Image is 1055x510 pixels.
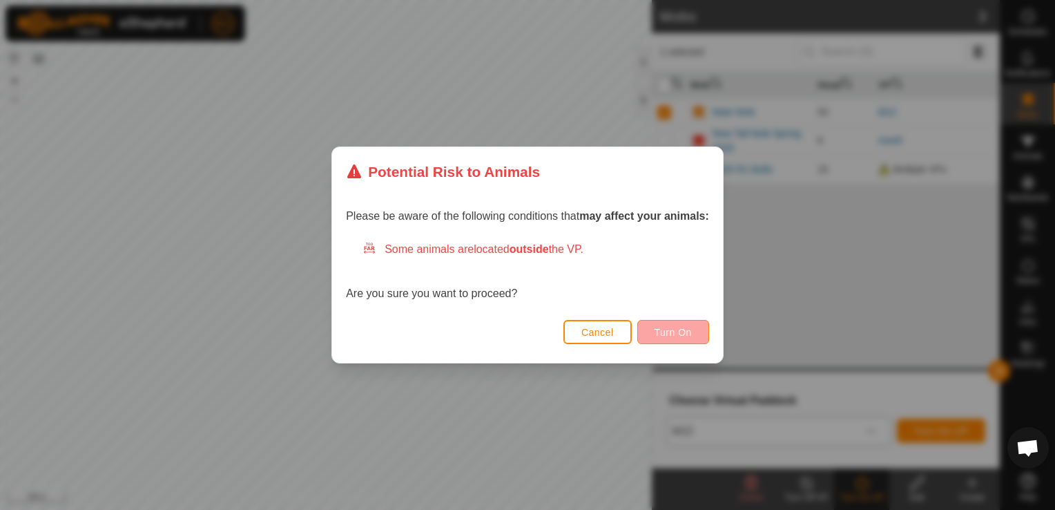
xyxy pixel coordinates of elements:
[362,241,709,258] div: Some animals are
[1007,427,1049,469] div: Open chat
[637,320,709,344] button: Turn On
[563,320,632,344] button: Cancel
[474,243,583,255] span: located the VP.
[655,327,692,338] span: Turn On
[346,210,709,222] span: Please be aware of the following conditions that
[579,210,709,222] strong: may affect your animals:
[346,161,540,182] div: Potential Risk to Animals
[346,241,709,302] div: Are you sure you want to proceed?
[581,327,614,338] span: Cancel
[510,243,549,255] strong: outside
